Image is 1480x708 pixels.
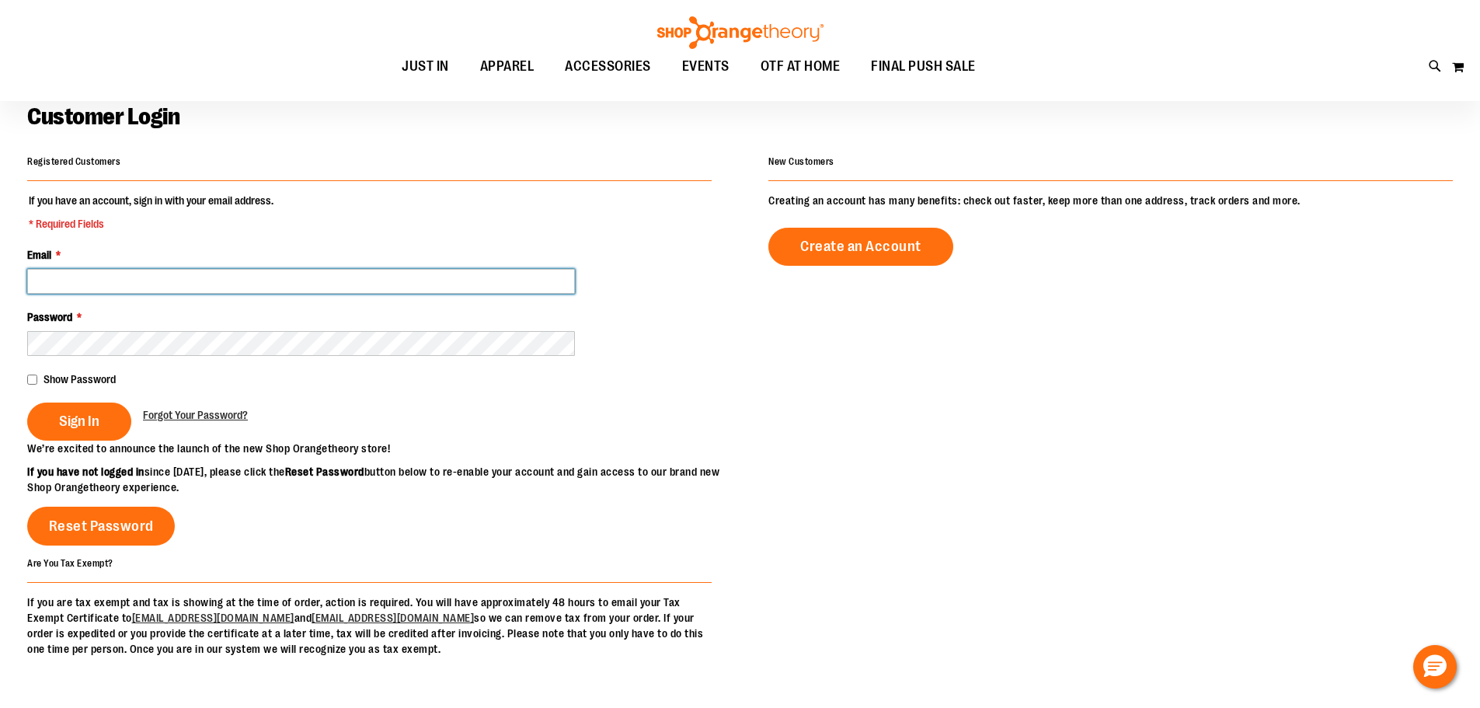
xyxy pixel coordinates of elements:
span: Customer Login [27,103,179,130]
a: ACCESSORIES [549,49,667,85]
span: Create an Account [800,238,921,255]
legend: If you have an account, sign in with your email address. [27,193,275,232]
span: OTF AT HOME [761,49,841,84]
span: Password [27,311,72,323]
a: APPAREL [465,49,550,85]
span: JUST IN [402,49,449,84]
strong: New Customers [768,156,834,167]
button: Sign In [27,403,131,441]
span: Email [27,249,51,261]
strong: Are You Tax Exempt? [27,558,113,569]
span: APPAREL [480,49,535,84]
strong: Registered Customers [27,156,120,167]
strong: Reset Password [285,466,364,478]
span: ACCESSORIES [565,49,651,84]
a: Forgot Your Password? [143,407,248,423]
span: Show Password [44,373,116,385]
p: since [DATE], please click the button below to re-enable your account and gain access to our bran... [27,464,740,495]
span: Forgot Your Password? [143,409,248,421]
p: We’re excited to announce the launch of the new Shop Orangetheory store! [27,441,740,456]
a: Create an Account [768,228,953,266]
a: EVENTS [667,49,745,85]
a: OTF AT HOME [745,49,856,85]
a: JUST IN [386,49,465,85]
p: Creating an account has many benefits: check out faster, keep more than one address, track orders... [768,193,1453,208]
button: Hello, have a question? Let’s chat. [1413,645,1457,689]
span: EVENTS [682,49,730,84]
span: FINAL PUSH SALE [871,49,976,84]
a: Reset Password [27,507,175,546]
p: If you are tax exempt and tax is showing at the time of order, action is required. You will have ... [27,595,712,657]
img: Shop Orangetheory [655,16,826,49]
span: Reset Password [49,518,154,535]
a: [EMAIL_ADDRESS][DOMAIN_NAME] [312,612,474,624]
span: Sign In [59,413,99,430]
span: * Required Fields [29,216,273,232]
strong: If you have not logged in [27,466,145,478]
a: [EMAIL_ADDRESS][DOMAIN_NAME] [132,612,294,624]
a: FINAL PUSH SALE [855,49,991,85]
